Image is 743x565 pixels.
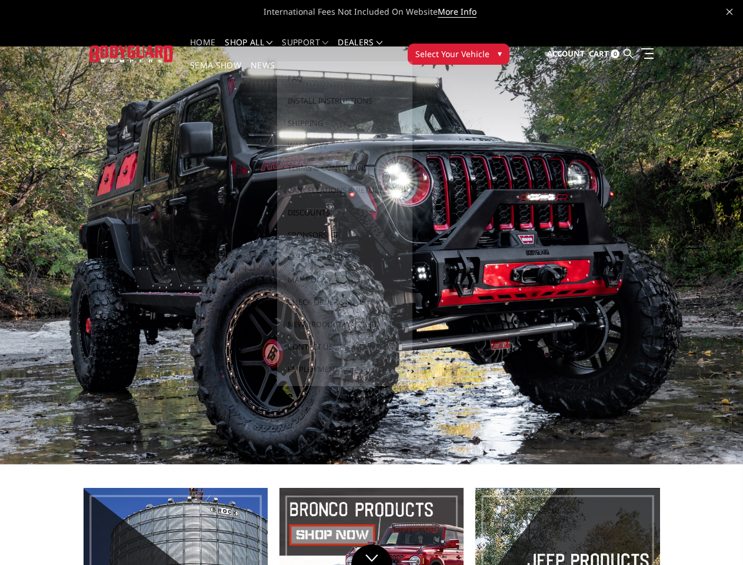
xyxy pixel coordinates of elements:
[282,246,408,268] a: Check Lead Time
[282,112,408,134] a: Shipping
[689,268,701,287] button: 4 of 5
[338,38,382,61] a: Dealers
[589,38,619,70] a: Cart 0
[190,61,241,84] a: SEMA Show
[89,45,174,62] img: BODYGUARD BUMPERS
[282,291,408,313] a: Check Order Status
[251,61,275,84] a: News
[689,249,701,268] button: 3 of 5
[282,201,408,224] a: Discounts
[689,287,701,305] button: 5 of 5
[282,313,408,335] a: New Product Wait List
[689,211,701,230] button: 1 of 5
[225,38,272,61] a: shop all
[282,358,408,380] a: Employment
[408,44,509,65] button: Select Your Vehicle
[282,67,408,89] a: FAQ
[547,38,585,70] a: Account
[282,157,408,179] a: Terms & Conditions
[611,49,619,58] span: 0
[589,48,609,59] span: Cart
[498,47,502,59] span: ▾
[282,335,408,358] a: Contact Us
[282,89,408,112] a: Install Instructions
[190,38,215,61] a: Home
[689,230,701,249] button: 2 of 5
[282,179,408,201] a: Cancellations & Returns
[415,48,489,60] span: Select Your Vehicle
[282,134,408,157] a: Warranty
[282,224,408,246] a: Sponsorship
[282,268,408,291] a: MAP Policy
[547,48,585,59] span: Account
[282,38,328,61] a: Support
[438,6,477,18] a: More Info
